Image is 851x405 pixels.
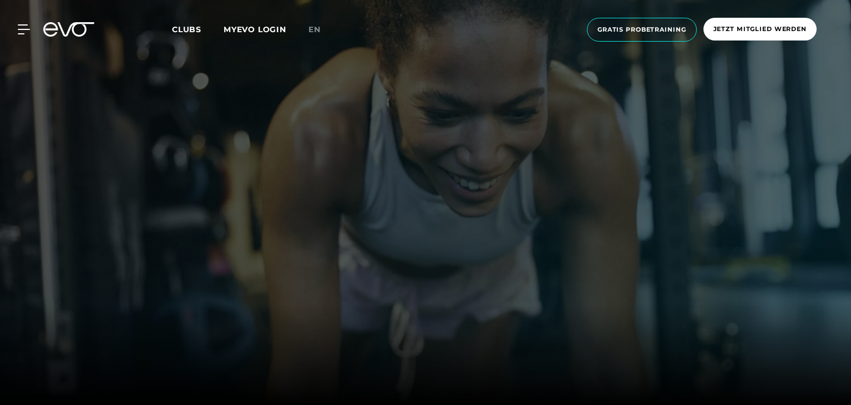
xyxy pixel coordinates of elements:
a: Gratis Probetraining [584,18,700,42]
span: Clubs [172,24,201,34]
span: Jetzt Mitglied werden [713,24,807,34]
a: Clubs [172,24,224,34]
span: Gratis Probetraining [597,25,686,34]
a: en [308,23,334,36]
a: MYEVO LOGIN [224,24,286,34]
a: Jetzt Mitglied werden [700,18,820,42]
span: en [308,24,321,34]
